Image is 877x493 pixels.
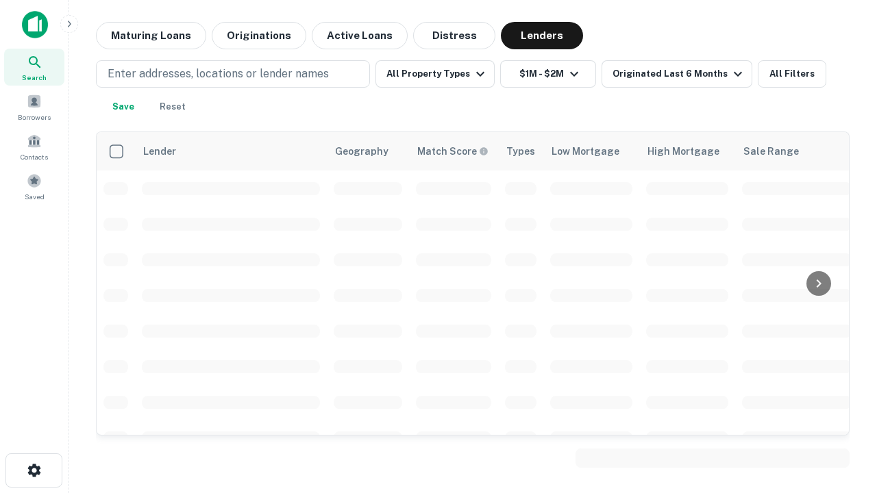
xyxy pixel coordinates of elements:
button: Maturing Loans [96,22,206,49]
button: Originated Last 6 Months [602,60,752,88]
div: High Mortgage [647,143,719,160]
a: Borrowers [4,88,64,125]
button: Save your search to get updates of matches that match your search criteria. [101,93,145,121]
a: Search [4,49,64,86]
th: Sale Range [735,132,859,170]
button: Enter addresses, locations or lender names [96,60,370,88]
img: capitalize-icon.png [22,11,48,38]
button: All Property Types [375,60,495,88]
button: All Filters [758,60,826,88]
th: High Mortgage [639,132,735,170]
th: Geography [327,132,409,170]
span: Borrowers [18,112,51,123]
span: Saved [25,191,45,202]
button: Distress [413,22,495,49]
span: Search [22,72,47,83]
div: Sale Range [743,143,799,160]
button: Originations [212,22,306,49]
th: Low Mortgage [543,132,639,170]
div: Geography [335,143,388,160]
th: Types [498,132,543,170]
iframe: Chat Widget [808,383,877,449]
th: Lender [135,132,327,170]
button: $1M - $2M [500,60,596,88]
button: Lenders [501,22,583,49]
span: Contacts [21,151,48,162]
th: Capitalize uses an advanced AI algorithm to match your search with the best lender. The match sco... [409,132,498,170]
a: Saved [4,168,64,205]
div: Types [506,143,535,160]
button: Reset [151,93,195,121]
div: Originated Last 6 Months [613,66,746,82]
p: Enter addresses, locations or lender names [108,66,329,82]
div: Capitalize uses an advanced AI algorithm to match your search with the best lender. The match sco... [417,144,489,159]
button: Active Loans [312,22,408,49]
div: Lender [143,143,176,160]
h6: Match Score [417,144,486,159]
div: Low Mortgage [552,143,619,160]
a: Contacts [4,128,64,165]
